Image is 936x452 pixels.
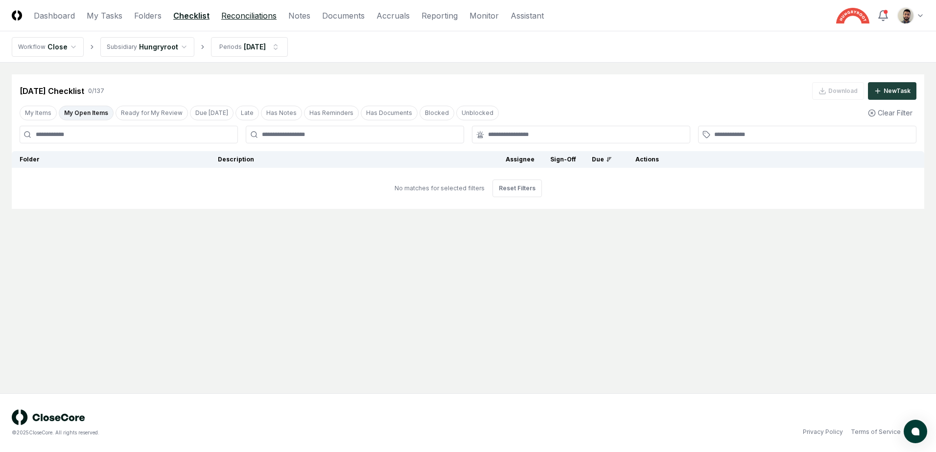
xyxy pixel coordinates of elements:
[469,10,499,22] a: Monitor
[864,104,916,122] button: Clear Filter
[20,106,57,120] button: My Items
[803,428,843,436] a: Privacy Policy
[116,106,188,120] button: Ready for My Review
[420,106,454,120] button: Blocked
[173,10,210,22] a: Checklist
[288,10,310,22] a: Notes
[235,106,259,120] button: Late
[12,10,22,21] img: Logo
[18,43,46,51] div: Workflow
[492,180,542,197] button: Reset Filters
[511,10,544,22] a: Assistant
[836,8,869,23] img: Hungryroot logo
[88,87,104,95] div: 0 / 137
[542,151,584,168] th: Sign-Off
[211,37,288,57] button: Periods[DATE]
[868,82,916,100] button: NewTask
[190,106,234,120] button: Due Today
[12,409,85,425] img: logo
[421,10,458,22] a: Reporting
[304,106,359,120] button: Has Reminders
[376,10,410,22] a: Accruals
[34,10,75,22] a: Dashboard
[395,184,485,193] div: No matches for selected filters
[12,37,288,57] nav: breadcrumb
[851,428,901,436] a: Terms of Service
[12,429,468,436] div: © 2025 CloseCore. All rights reserved.
[221,10,277,22] a: Reconciliations
[361,106,418,120] button: Has Documents
[12,151,210,168] th: Folder
[219,43,242,51] div: Periods
[628,155,916,164] div: Actions
[244,42,266,52] div: [DATE]
[107,43,137,51] div: Subsidiary
[261,106,302,120] button: Has Notes
[210,151,498,168] th: Description
[456,106,499,120] button: Unblocked
[134,10,162,22] a: Folders
[904,420,927,443] button: atlas-launcher
[898,8,913,23] img: d09822cc-9b6d-4858-8d66-9570c114c672_214030b4-299a-48fd-ad93-fc7c7aef54c6.png
[20,85,84,97] div: [DATE] Checklist
[884,87,911,95] div: New Task
[322,10,365,22] a: Documents
[59,106,114,120] button: My Open Items
[87,10,122,22] a: My Tasks
[592,155,612,164] div: Due
[498,151,542,168] th: Assignee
